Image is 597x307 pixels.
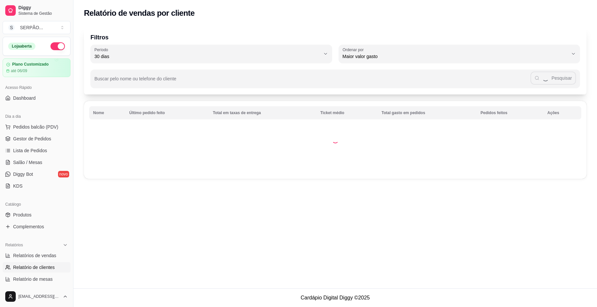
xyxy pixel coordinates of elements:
[3,157,70,168] a: Salão / Mesas
[343,47,366,52] label: Ordenar por
[3,122,70,132] button: Pedidos balcão (PDV)
[3,262,70,273] a: Relatório de clientes
[13,212,31,218] span: Produtos
[18,11,68,16] span: Sistema de Gestão
[90,33,580,42] p: Filtros
[12,62,49,67] article: Plano Customizado
[332,137,339,143] div: Loading
[90,45,332,63] button: Período30 dias
[94,47,110,52] label: Período
[13,171,33,177] span: Diggy Bot
[73,288,597,307] footer: Cardápio Digital Diggy © 2025
[3,250,70,261] a: Relatórios de vendas
[11,68,27,73] article: até 06/09
[3,199,70,210] div: Catálogo
[13,95,36,101] span: Dashboard
[3,82,70,93] div: Acesso Rápido
[3,210,70,220] a: Produtos
[94,53,320,60] span: 30 dias
[3,289,70,304] button: [EMAIL_ADDRESS][DOMAIN_NAME]
[3,93,70,103] a: Dashboard
[13,276,53,282] span: Relatório de mesas
[343,53,568,60] span: Maior valor gasto
[13,264,55,271] span: Relatório de clientes
[13,252,56,259] span: Relatórios de vendas
[13,183,23,189] span: KDS
[13,147,47,154] span: Lista de Pedidos
[3,21,70,34] button: Select a team
[13,124,58,130] span: Pedidos balcão (PDV)
[18,5,68,11] span: Diggy
[3,274,70,284] a: Relatório de mesas
[8,24,15,31] span: S
[50,42,65,50] button: Alterar Status
[13,159,42,166] span: Salão / Mesas
[3,221,70,232] a: Complementos
[3,286,70,296] a: Relatório de fidelidadenovo
[3,181,70,191] a: KDS
[3,133,70,144] a: Gestor de Pedidos
[84,8,195,18] h2: Relatório de vendas por cliente
[13,135,51,142] span: Gestor de Pedidos
[5,242,23,248] span: Relatórios
[18,294,60,299] span: [EMAIL_ADDRESS][DOMAIN_NAME]
[3,111,70,122] div: Dia a dia
[3,145,70,156] a: Lista de Pedidos
[20,24,43,31] div: SERPÃO ...
[13,223,44,230] span: Complementos
[339,45,580,63] button: Ordenar porMaior valor gasto
[3,3,70,18] a: DiggySistema de Gestão
[3,169,70,179] a: Diggy Botnovo
[94,78,530,85] input: Buscar pelo nome ou telefone do cliente
[3,58,70,77] a: Plano Customizadoaté 06/09
[8,43,35,50] div: Loja aberta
